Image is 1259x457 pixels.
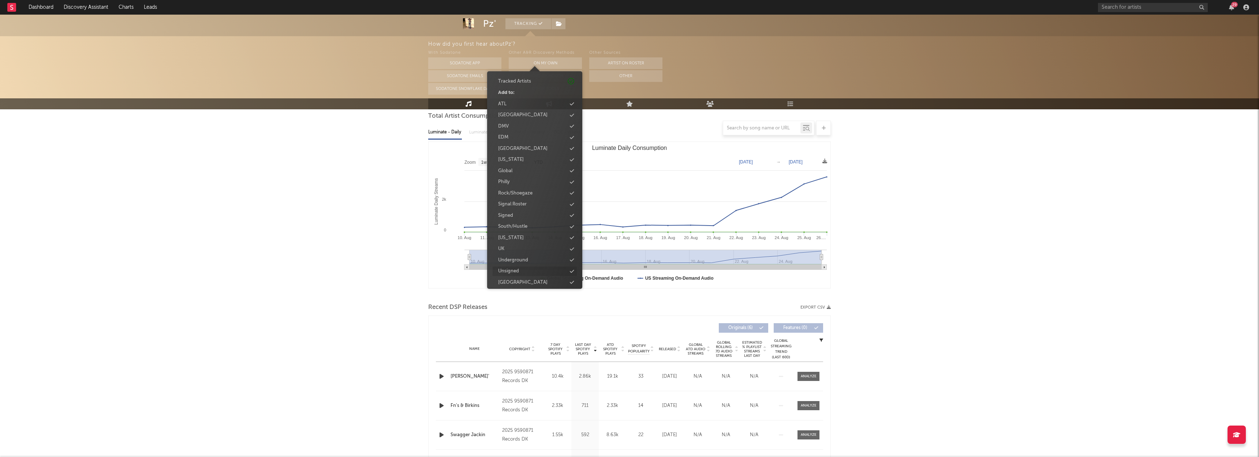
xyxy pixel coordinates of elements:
[752,235,766,240] text: 23. Aug
[546,373,569,380] div: 10.4k
[451,431,498,439] a: Swagger Jackin
[657,431,682,439] div: [DATE]
[483,18,496,29] div: Pz'
[742,373,766,380] div: N/A
[428,40,1259,49] div: How did you first hear about Pz' ?
[789,159,803,165] text: [DATE]
[742,340,762,358] span: Estimated % Playlist Streams Last Day
[546,431,569,439] div: 1.55k
[498,145,548,152] div: [GEOGRAPHIC_DATA]
[776,159,781,165] text: →
[546,343,565,356] span: 7 Day Spotify Plays
[509,347,530,351] span: Copyright
[714,340,734,358] span: Global Rolling 7D Audio Streams
[498,178,510,186] div: Philly
[498,223,527,230] div: South/Hustle
[498,101,507,108] div: ATL
[451,346,498,352] div: Name
[498,234,524,242] div: [US_STATE]
[800,305,831,310] button: Export CSV
[509,57,582,69] button: On My Own
[714,402,738,409] div: N/A
[639,235,652,240] text: 18. Aug
[1098,3,1208,12] input: Search for artists
[645,276,714,281] text: US Streaming On-Demand Audio
[628,402,654,409] div: 14
[685,431,710,439] div: N/A
[714,431,738,439] div: N/A
[589,57,662,69] button: Artist on Roster
[546,402,569,409] div: 2.33k
[428,303,487,312] span: Recent DSP Releases
[502,397,542,415] div: 2025 9590871 Records DK
[592,145,667,151] text: Luminate Daily Consumption
[797,235,811,240] text: 25. Aug
[659,347,676,351] span: Released
[498,279,548,286] div: [GEOGRAPHIC_DATA]
[547,276,623,281] text: Global Streaming On-Demand Audio
[573,431,597,439] div: 592
[775,235,788,240] text: 24. Aug
[742,402,766,409] div: N/A
[742,431,766,439] div: N/A
[498,190,533,197] div: Rock/Shoegaze
[509,70,582,82] button: Word Of Mouth
[509,49,582,57] div: Other A&R Discovery Methods
[502,426,542,444] div: 2025 9590871 Records DK
[719,323,768,333] button: Originals(6)
[616,235,629,240] text: 17. Aug
[498,167,512,175] div: Global
[571,235,584,240] text: 15. Aug
[498,89,515,97] div: Add to:
[661,235,675,240] text: 19. Aug
[451,402,498,409] a: Fn's & Birkins
[429,142,830,288] svg: Luminate Daily Consumption
[1229,4,1234,10] button: 29
[428,112,501,121] span: Total Artist Consumption
[685,343,706,356] span: Global ATD Audio Streams
[498,212,513,219] div: Signed
[428,83,501,95] button: Sodatone Snowflake Data
[498,134,508,141] div: EDM
[434,178,439,224] text: Luminate Daily Streams
[502,368,542,385] div: 2025 9590871 Records DK
[739,159,753,165] text: [DATE]
[451,373,498,380] a: [PERSON_NAME]'
[573,373,597,380] div: 2.86k
[601,373,624,380] div: 19.1k
[729,235,743,240] text: 22. Aug
[505,18,551,29] button: Tracking
[498,268,519,275] div: Unsigned
[778,326,812,330] span: Features ( 0 )
[573,343,593,356] span: Last Day Spotify Plays
[457,235,471,240] text: 10. Aug
[1231,2,1238,7] div: 29
[816,235,826,240] text: 26.…
[601,402,624,409] div: 2.33k
[442,197,446,201] text: 2k
[707,235,720,240] text: 21. Aug
[498,78,531,85] div: Tracked Artists
[428,57,501,69] button: Sodatone App
[628,431,654,439] div: 22
[428,49,501,57] div: With Sodatone
[628,373,654,380] div: 33
[498,257,528,264] div: Underground
[498,245,504,253] div: UK
[589,70,662,82] button: Other
[481,160,487,165] text: 1w
[601,343,620,356] span: ATD Spotify Plays
[444,228,446,232] text: 0
[464,160,476,165] text: Zoom
[601,431,624,439] div: 8.63k
[498,156,524,163] div: [US_STATE]
[685,373,710,380] div: N/A
[685,402,710,409] div: N/A
[589,49,662,57] div: Other Sources
[770,338,792,360] div: Global Streaming Trend (Last 60D)
[498,112,548,119] div: [GEOGRAPHIC_DATA]
[573,402,597,409] div: 711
